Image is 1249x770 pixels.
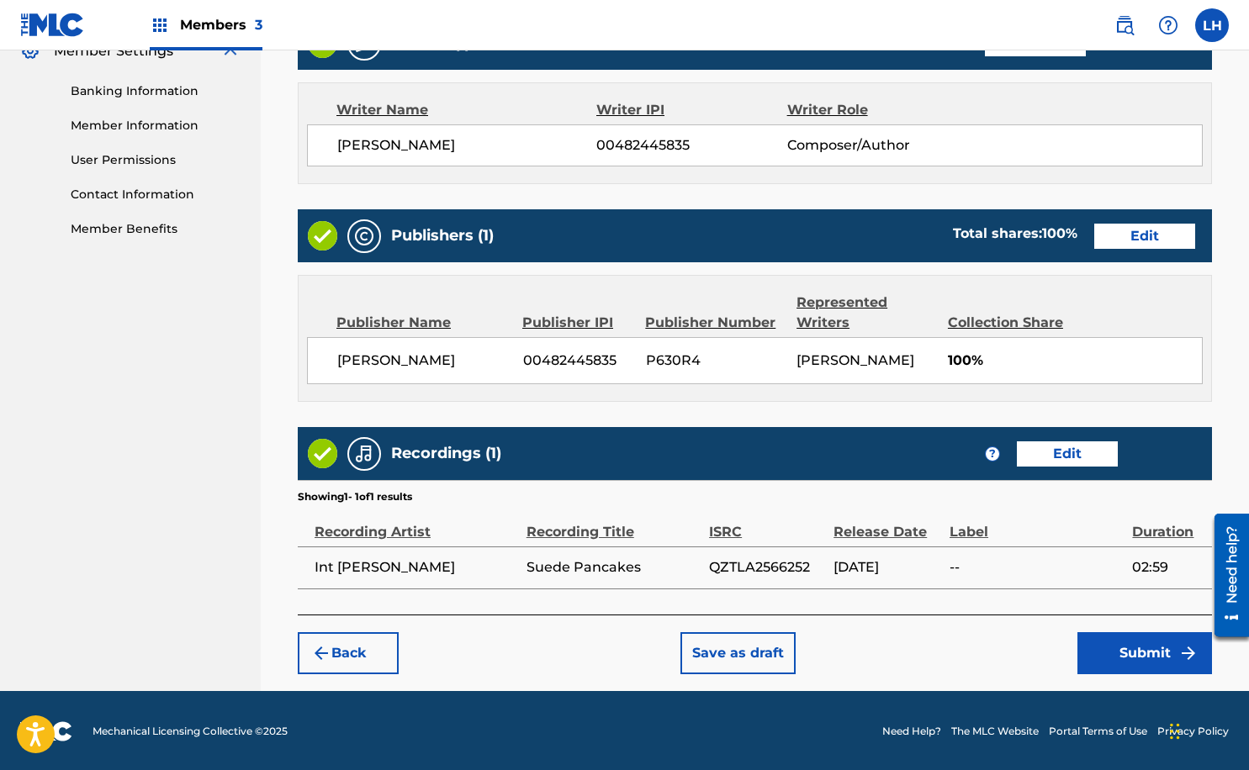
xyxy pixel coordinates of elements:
[336,100,596,120] div: Writer Name
[645,313,784,333] div: Publisher Number
[354,444,374,464] img: Recordings
[797,293,935,333] div: Represented Writers
[1132,557,1204,577] span: 02:59
[787,135,961,156] span: Composer/Author
[1158,15,1178,35] img: help
[354,226,374,246] img: Publishers
[337,135,596,156] span: [PERSON_NAME]
[54,41,173,61] span: Member Settings
[596,100,787,120] div: Writer IPI
[20,721,72,741] img: logo
[71,186,241,203] a: Contact Information
[523,351,633,371] span: 00482445835
[527,557,701,577] span: Suede Pancakes
[220,41,241,61] img: expand
[709,557,825,577] span: QZTLA2566252
[948,351,1202,371] span: 100%
[948,313,1078,333] div: Collection Share
[71,82,241,100] a: Banking Information
[646,351,784,371] span: P630R4
[311,643,331,663] img: 7ee5dd4eb1f8a8e3ef2f.svg
[680,632,796,674] button: Save as draft
[1151,8,1185,42] div: Help
[1094,224,1195,249] button: Edit
[1077,632,1212,674] button: Submit
[522,313,632,333] div: Publisher IPI
[1202,507,1249,642] iframe: Resource Center
[709,504,825,542] div: ISRC
[298,489,412,504] p: Showing 1 - 1 of 1 results
[1114,15,1135,35] img: search
[834,504,941,542] div: Release Date
[1157,724,1229,739] a: Privacy Policy
[953,224,1077,244] div: Total shares:
[93,724,288,739] span: Mechanical Licensing Collective © 2025
[315,557,518,577] span: Int [PERSON_NAME]
[71,151,241,169] a: User Permissions
[1017,441,1118,467] button: Edit
[951,724,1039,739] a: The MLC Website
[1195,8,1229,42] div: User Menu
[308,439,337,468] img: Valid
[391,226,494,245] h5: Publishers (1)
[71,220,241,238] a: Member Benefits
[150,15,170,35] img: Top Rightsholders
[1132,504,1204,542] div: Duration
[180,15,262,34] span: Members
[950,557,1124,577] span: --
[787,100,961,120] div: Writer Role
[308,221,337,251] img: Valid
[986,447,999,461] span: ?
[337,351,511,371] span: [PERSON_NAME]
[1170,706,1180,757] div: Drag
[20,41,40,61] img: Member Settings
[834,557,941,577] span: [DATE]
[20,13,85,37] img: MLC Logo
[950,504,1124,542] div: Label
[315,504,518,542] div: Recording Artist
[1165,689,1249,770] iframe: Chat Widget
[71,117,241,134] a: Member Information
[527,504,701,542] div: Recording Title
[1178,643,1199,663] img: f7272a7cc735f4ea7f67.svg
[1108,8,1141,42] a: Public Search
[391,444,501,463] h5: Recordings (1)
[882,724,941,739] a: Need Help?
[1042,225,1077,241] span: 100 %
[336,313,510,333] div: Publisher Name
[1049,724,1147,739] a: Portal Terms of Use
[298,632,399,674] button: Back
[797,352,914,368] span: [PERSON_NAME]
[596,135,786,156] span: 00482445835
[255,17,262,33] span: 3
